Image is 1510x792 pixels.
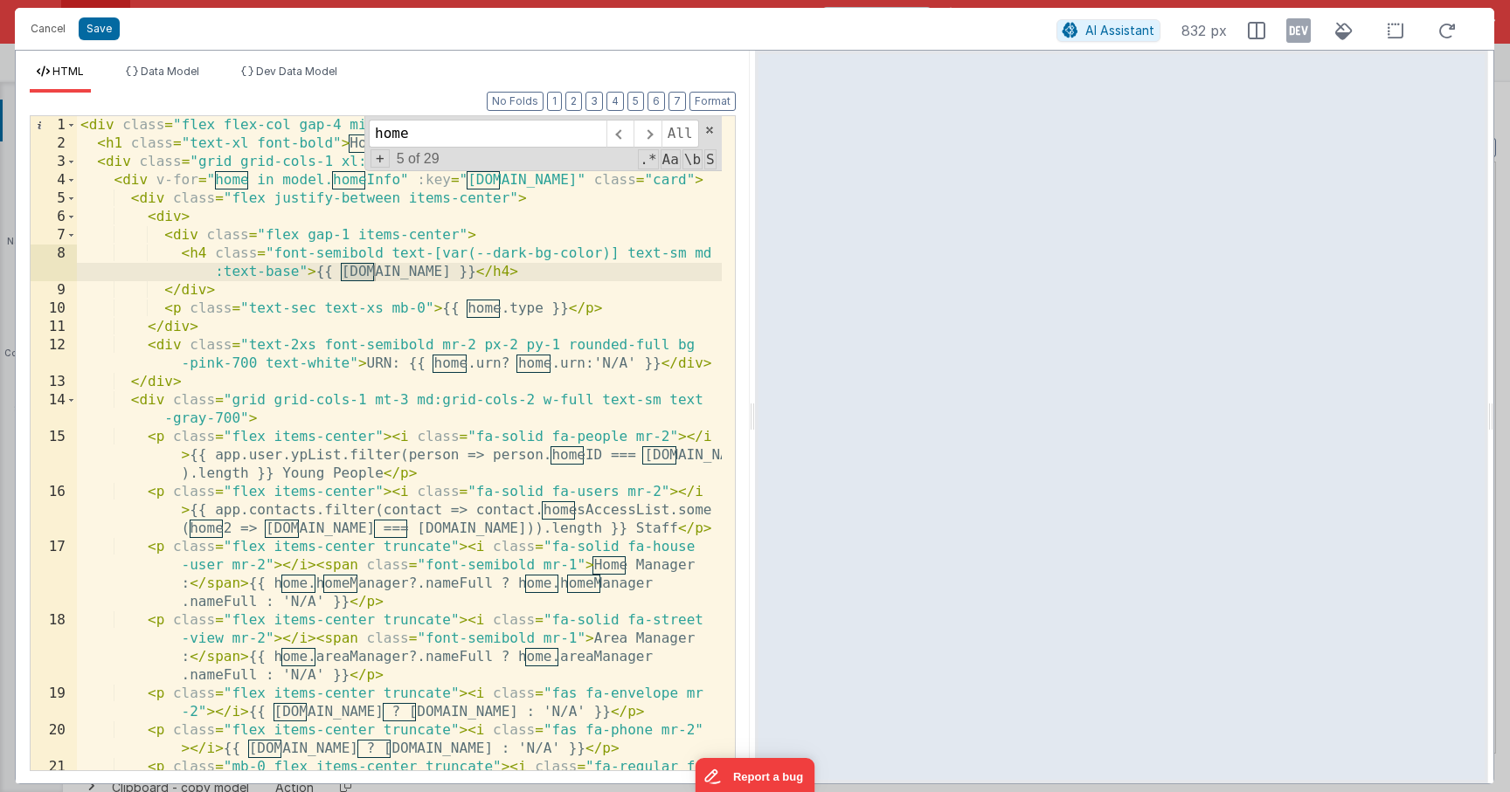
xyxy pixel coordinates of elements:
span: CaseSensitive Search [661,149,681,169]
div: 14 [31,391,77,428]
button: 1 [547,92,562,111]
button: 5 [627,92,644,111]
span: Data Model [141,65,199,78]
button: 3 [585,92,603,111]
button: 4 [606,92,624,111]
div: 3 [31,153,77,171]
div: 13 [31,373,77,391]
span: AI Assistant [1085,23,1154,38]
button: Cancel [22,17,74,41]
span: Toggel Replace mode [371,149,390,168]
div: 15 [31,428,77,483]
div: 1 [31,116,77,134]
div: 6 [31,208,77,226]
span: Alt-Enter [661,120,699,148]
div: 11 [31,318,77,336]
button: 2 [565,92,582,111]
span: Dev Data Model [256,65,337,78]
span: Search In Selection [704,149,717,169]
span: 832 px [1181,20,1227,41]
input: Search for [369,120,606,148]
div: 19 [31,685,77,721]
div: 12 [31,336,77,373]
div: 7 [31,226,77,244]
div: 9 [31,281,77,300]
button: 7 [668,92,686,111]
span: 5 of 29 [390,151,447,167]
button: Format [689,92,736,111]
div: 8 [31,244,77,281]
button: No Folds [487,92,544,111]
div: 5 [31,189,77,208]
button: Save [79,17,120,40]
span: RegExp Search [638,149,658,169]
button: 6 [648,92,665,111]
div: 20 [31,721,77,758]
span: Whole Word Search [682,149,703,169]
div: 16 [31,483,77,538]
button: AI Assistant [1056,19,1160,42]
div: 10 [31,300,77,318]
span: HTML [52,65,84,78]
div: 4 [31,171,77,189]
div: 2 [31,134,77,153]
div: 17 [31,538,77,611]
div: 18 [31,611,77,685]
